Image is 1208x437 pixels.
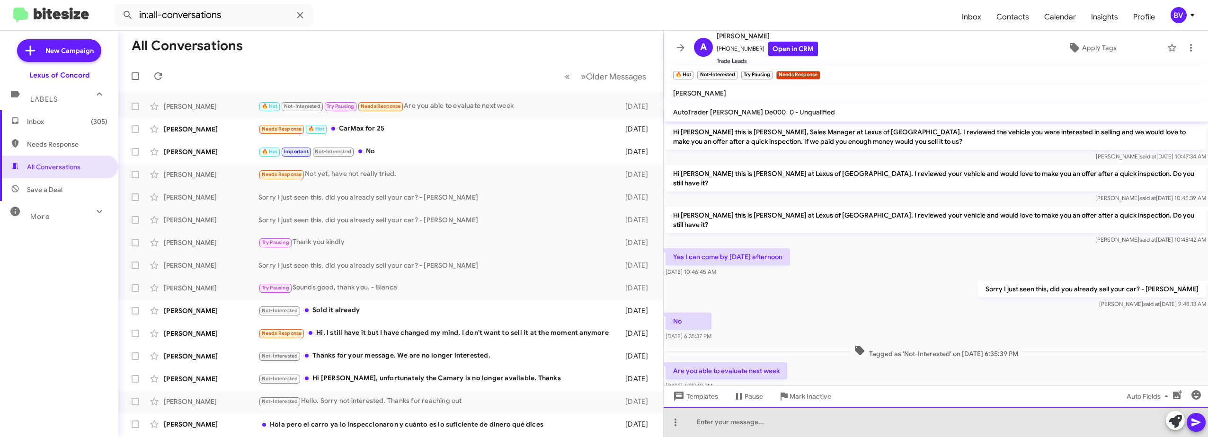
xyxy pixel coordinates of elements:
[258,350,615,361] div: Thanks for your message. We are no longer interested.
[258,282,615,293] div: Sounds good, thank you. - Bianca
[615,283,656,293] div: [DATE]
[666,207,1206,233] p: Hi [PERSON_NAME] this is [PERSON_NAME] at Lexus of [GEOGRAPHIC_DATA]. I reviewed your vehicle and...
[671,388,718,405] span: Templates
[560,67,652,86] nav: Page navigation example
[1127,388,1172,405] span: Auto Fields
[27,162,80,172] span: All Conversations
[1095,194,1206,201] span: [PERSON_NAME] [DATE] 10:45:39 AM
[132,38,243,53] h1: All Conversations
[327,103,354,109] span: Try Pausing
[673,71,693,79] small: 🔥 Hot
[164,306,258,315] div: [PERSON_NAME]
[771,388,839,405] button: Mark Inactive
[666,332,711,340] span: [DATE] 6:35:37 PM
[164,170,258,179] div: [PERSON_NAME]
[615,238,656,247] div: [DATE]
[615,261,656,270] div: [DATE]
[1037,3,1084,31] a: Calendar
[978,280,1206,297] p: Sorry I just seen this, did you already sell your car? - [PERSON_NAME]
[1082,39,1117,56] span: Apply Tags
[615,420,656,429] div: [DATE]
[666,382,712,389] span: [DATE] 6:35:49 PM
[575,67,652,86] button: Next
[164,238,258,247] div: [PERSON_NAME]
[115,4,313,26] input: Search
[615,306,656,315] div: [DATE]
[262,126,302,132] span: Needs Response
[27,185,62,194] span: Save a Deal
[1021,39,1163,56] button: Apply Tags
[258,215,615,225] div: Sorry I just seen this, did you already sell your car? - [PERSON_NAME]
[91,117,107,126] span: (305)
[262,149,278,155] span: 🔥 Hot
[1126,3,1163,31] span: Profile
[1096,153,1206,160] span: [PERSON_NAME] [DATE] 10:47:34 AM
[258,146,615,157] div: No
[258,169,615,180] div: Not yet, have not really tried.
[615,351,656,361] div: [DATE]
[615,170,656,179] div: [DATE]
[30,212,50,221] span: More
[1084,3,1126,31] a: Insights
[258,237,615,248] div: Thank you kindly
[1163,7,1198,23] button: BV
[581,70,586,82] span: »
[717,42,818,56] span: [PHONE_NUMBER]
[615,374,656,384] div: [DATE]
[673,89,726,97] span: [PERSON_NAME]
[666,268,716,275] span: [DATE] 10:46:45 AM
[164,147,258,157] div: [PERSON_NAME]
[559,67,576,86] button: Previous
[1139,236,1156,243] span: said at
[615,215,656,225] div: [DATE]
[164,397,258,406] div: [PERSON_NAME]
[361,103,401,109] span: Needs Response
[615,397,656,406] div: [DATE]
[262,398,298,404] span: Not-Interested
[284,149,309,155] span: Important
[741,71,773,79] small: Try Pausing
[258,305,615,316] div: Sold it already
[164,420,258,429] div: [PERSON_NAME]
[258,328,615,339] div: Hi, I still have it but I have changed my mind. I don't want to sell it at the moment anymore
[164,215,258,225] div: [PERSON_NAME]
[164,261,258,270] div: [PERSON_NAME]
[1143,300,1160,307] span: said at
[666,362,787,379] p: Are you able to evaluate next week
[164,102,258,111] div: [PERSON_NAME]
[666,165,1206,192] p: Hi [PERSON_NAME] this is [PERSON_NAME] at Lexus of [GEOGRAPHIC_DATA]. I reviewed your vehicle and...
[664,388,726,405] button: Templates
[850,345,1022,358] span: Tagged as 'Not-Interested' on [DATE] 6:35:39 PM
[262,103,278,109] span: 🔥 Hot
[164,283,258,293] div: [PERSON_NAME]
[258,420,615,429] div: Hola pero el carro ya lo inspeccionaron y cuánto es lo suficiente de dinero qué dices
[30,95,58,104] span: Labels
[164,351,258,361] div: [PERSON_NAME]
[1171,7,1187,23] div: BV
[790,108,835,116] span: 0 - Unqualified
[615,329,656,338] div: [DATE]
[258,192,615,202] div: Sorry I just seen this, did you already sell your car? - [PERSON_NAME]
[790,388,831,405] span: Mark Inactive
[989,3,1037,31] a: Contacts
[768,42,818,56] a: Open in CRM
[615,147,656,157] div: [DATE]
[27,117,107,126] span: Inbox
[258,123,615,134] div: CarMax for 25
[673,108,786,116] span: AutoTrader [PERSON_NAME] De000
[1099,300,1206,307] span: [PERSON_NAME] [DATE] 9:48:13 AM
[45,46,94,55] span: New Campaign
[258,373,615,384] div: Hi [PERSON_NAME], unfortunately the Camary is no longer available. Thanks
[666,313,711,330] p: No
[776,71,820,79] small: Needs Response
[258,396,615,407] div: Hello. Sorry not interested. Thanks for reaching out
[262,376,298,382] span: Not-Interested
[262,239,289,245] span: Try Pausing
[1095,236,1206,243] span: [PERSON_NAME] [DATE] 10:45:42 AM
[1140,153,1156,160] span: said at
[262,330,302,336] span: Needs Response
[262,353,298,359] span: Not-Interested
[615,124,656,134] div: [DATE]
